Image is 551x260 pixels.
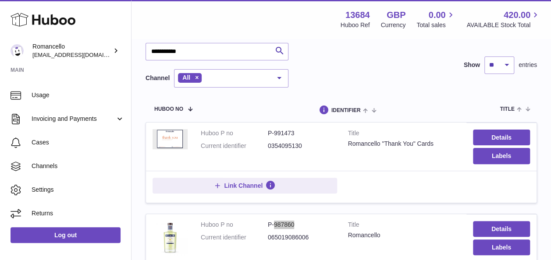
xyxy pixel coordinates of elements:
[464,61,480,69] label: Show
[32,138,124,147] span: Cases
[201,221,268,229] dt: Huboo P no
[348,140,460,148] div: Romancello "Thank You" Cards
[32,186,124,194] span: Settings
[32,209,124,218] span: Returns
[341,21,370,29] div: Huboo Ref
[387,9,405,21] strong: GBP
[32,91,124,99] span: Usage
[11,44,24,57] img: internalAdmin-13684@internal.huboo.com
[154,106,183,112] span: Huboo no
[268,221,335,229] dd: P-987860
[32,162,124,170] span: Channels
[466,21,540,29] span: AVAILABLE Stock Total
[331,108,361,113] span: identifier
[473,221,530,237] a: Details
[182,74,190,81] span: All
[268,142,335,150] dd: 0354095130
[500,106,514,112] span: title
[416,9,455,29] a: 0.00 Total sales
[429,9,446,21] span: 0.00
[201,233,268,242] dt: Current identifier
[153,178,337,193] button: Link Channel
[268,233,335,242] dd: 065019086006
[201,129,268,137] dt: Huboo P no
[11,227,121,243] a: Log out
[201,142,268,150] dt: Current identifier
[504,9,530,21] span: 420.00
[345,9,370,21] strong: 13684
[416,21,455,29] span: Total sales
[153,221,188,256] img: Romancello
[348,231,460,239] div: Romancello
[348,129,460,140] strong: Title
[473,130,530,145] a: Details
[32,42,111,59] div: Romancello
[32,51,129,58] span: [EMAIL_ADDRESS][DOMAIN_NAME]
[224,182,263,190] span: Link Channel
[146,74,170,82] label: Channel
[381,21,406,29] div: Currency
[32,115,115,123] span: Invoicing and Payments
[473,148,530,164] button: Labels
[466,9,540,29] a: 420.00 AVAILABLE Stock Total
[519,61,537,69] span: entries
[268,129,335,137] dd: P-991473
[348,221,460,231] strong: Title
[473,239,530,255] button: Labels
[153,129,188,149] img: Romancello "Thank You" Cards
